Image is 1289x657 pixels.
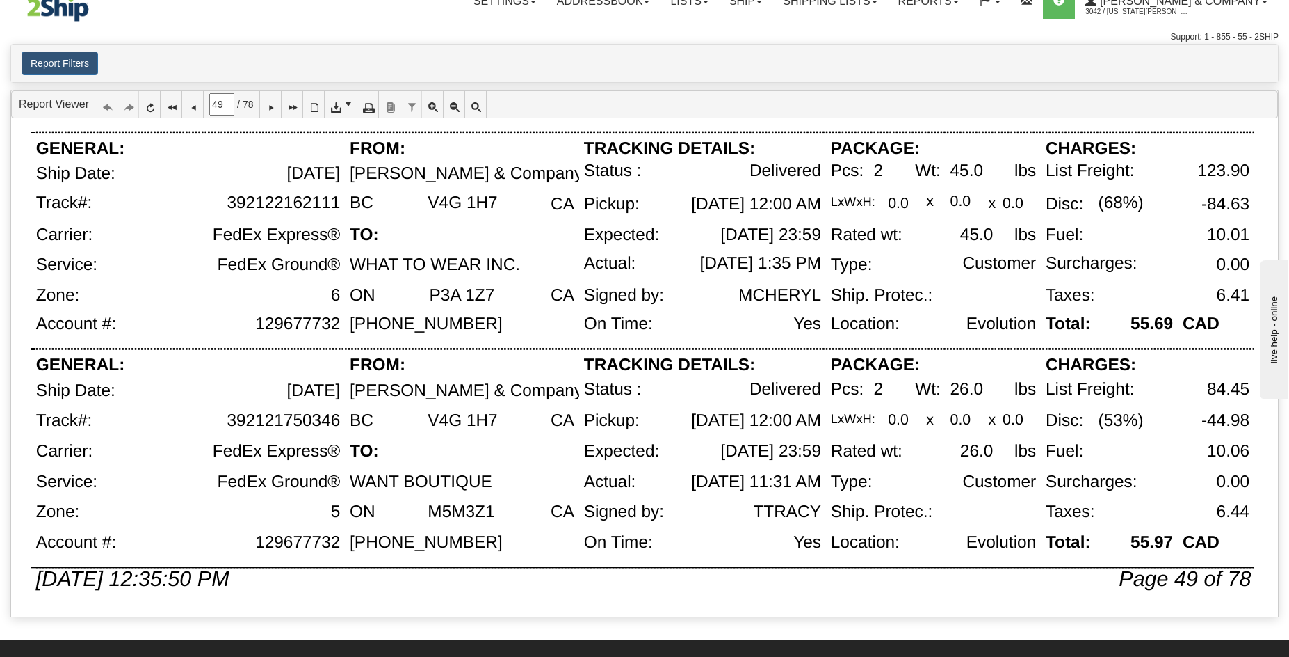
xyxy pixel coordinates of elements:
[350,502,375,521] div: ON
[584,225,660,244] div: Expected:
[831,380,864,399] div: Pcs:
[874,380,884,399] div: 2
[465,91,487,118] a: Toggle FullPage/PageWidth
[831,412,875,427] div: LxWxH:
[1119,567,1251,590] div: Page 49 of 78
[831,356,920,374] div: PACKAGE:
[36,165,115,184] div: Ship Date:
[1014,380,1036,399] div: lbs
[1217,255,1250,274] div: 0.00
[428,193,497,212] div: V4G 1H7
[237,97,240,111] span: /
[1201,412,1249,431] div: -44.98
[1046,139,1136,158] div: CHARGES:
[36,286,79,305] div: Zone:
[350,442,379,461] div: TO:
[691,412,821,431] div: [DATE] 12:00 AM
[738,286,821,305] div: MCHERYL
[182,91,204,118] a: Previous Page
[357,91,379,118] a: Print
[350,139,405,158] div: FROM:
[915,380,941,399] div: Wt:
[1099,193,1144,212] div: (68%)
[350,165,616,184] div: [PERSON_NAME] & Company Ltd.
[422,91,444,118] a: Zoom In
[950,412,971,428] div: 0.0
[966,315,1036,333] div: Evolution
[1217,473,1250,491] div: 0.00
[36,442,92,461] div: Carrier:
[1046,412,1083,431] div: Disc:
[1046,356,1136,374] div: CHARGES:
[10,12,129,22] div: live help - online
[831,161,864,180] div: Pcs:
[831,139,920,158] div: PACKAGE:
[36,225,92,244] div: Carrier:
[36,255,97,274] div: Service:
[255,315,340,333] div: 129677732
[36,315,116,333] div: Account #:
[551,412,574,431] div: CA
[1130,533,1173,552] div: 55.97
[551,195,574,214] div: CA
[1046,254,1137,273] div: Surcharges:
[1197,161,1249,180] div: 123.90
[1217,286,1250,305] div: 6.41
[36,473,97,491] div: Service:
[227,193,340,212] div: 392122162111
[831,286,933,305] div: Ship. Protec.:
[1046,502,1095,521] div: Taxes:
[831,502,933,521] div: Ship. Protec.:
[989,412,996,428] div: x
[950,161,984,180] div: 45.0
[926,412,934,428] div: x
[584,473,636,491] div: Actual:
[874,161,884,180] div: 2
[286,165,340,184] div: [DATE]
[428,412,497,431] div: V4G 1H7
[1207,442,1249,461] div: 10.06
[161,91,182,118] a: First Page
[960,225,994,244] div: 45.0
[430,286,495,305] div: P3A 1Z7
[831,473,873,491] div: Type:
[1207,380,1249,399] div: 84.45
[1046,533,1091,552] div: Total:
[584,380,642,399] div: Status :
[1046,380,1135,399] div: List Freight:
[218,255,341,274] div: FedEx Ground®
[551,286,574,305] div: CA
[962,254,1036,273] div: Customer
[260,91,282,118] a: Next Page
[584,315,653,333] div: On Time:
[584,356,755,374] div: TRACKING DETAILS:
[1014,225,1036,244] div: lbs
[255,533,340,552] div: 129677732
[1046,442,1083,461] div: Fuel:
[36,139,124,158] div: GENERAL:
[793,533,821,552] div: Yes
[350,473,492,491] div: WANT BOUTIQUE
[286,381,340,400] div: [DATE]
[350,533,503,552] div: [PHONE_NUMBER]
[831,225,902,244] div: Rated wt:
[831,533,900,552] div: Location:
[218,473,341,491] div: FedEx Ground®
[303,91,325,118] a: Toggle Print Preview
[1201,195,1249,214] div: -84.63
[584,533,653,552] div: On Time:
[36,356,124,374] div: GENERAL:
[350,193,373,212] div: BC
[888,195,909,211] div: 0.0
[1003,412,1023,428] div: 0.0
[444,91,465,118] a: Zoom Out
[831,442,902,461] div: Rated wt:
[915,161,941,180] div: Wt:
[350,381,616,400] div: [PERSON_NAME] & Company Ltd.
[331,502,341,521] div: 5
[1085,5,1190,19] span: 3042 / [US_STATE][PERSON_NAME]
[966,533,1036,552] div: Evolution
[10,31,1279,43] div: Support: 1 - 855 - 55 - 2SHIP
[1099,412,1144,431] div: (53%)
[36,533,116,552] div: Account #:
